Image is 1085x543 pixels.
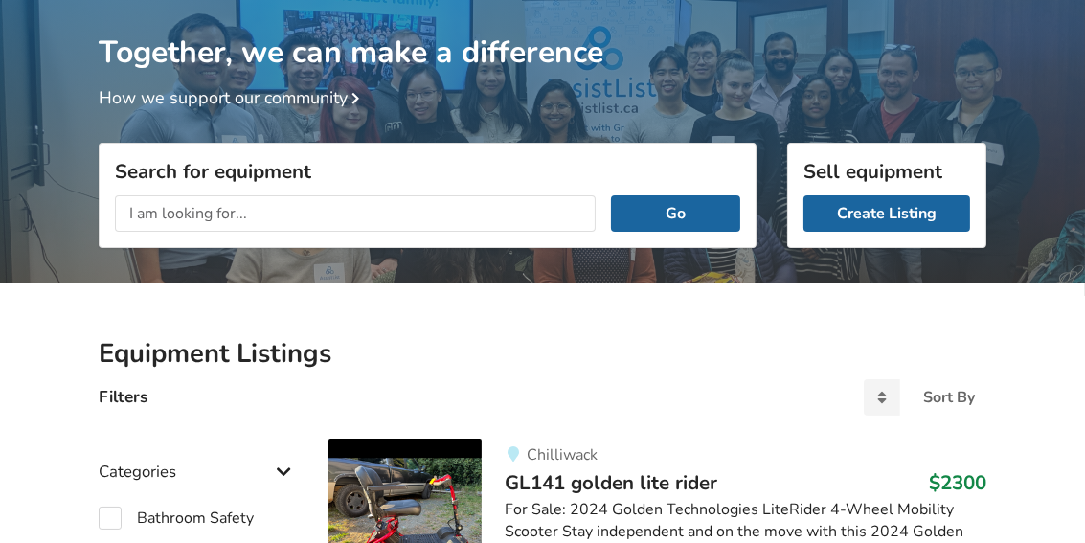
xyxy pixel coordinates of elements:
[115,195,596,232] input: I am looking for...
[929,470,986,495] h3: $2300
[99,86,367,109] a: How we support our community
[99,423,298,491] div: Categories
[611,195,740,232] button: Go
[115,159,740,184] h3: Search for equipment
[527,444,598,465] span: Chilliwack
[505,469,717,496] span: GL141 golden lite rider
[803,195,970,232] a: Create Listing
[923,390,975,405] div: Sort By
[99,386,147,408] h4: Filters
[803,159,970,184] h3: Sell equipment
[99,507,254,530] label: Bathroom Safety
[99,337,986,371] h2: Equipment Listings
